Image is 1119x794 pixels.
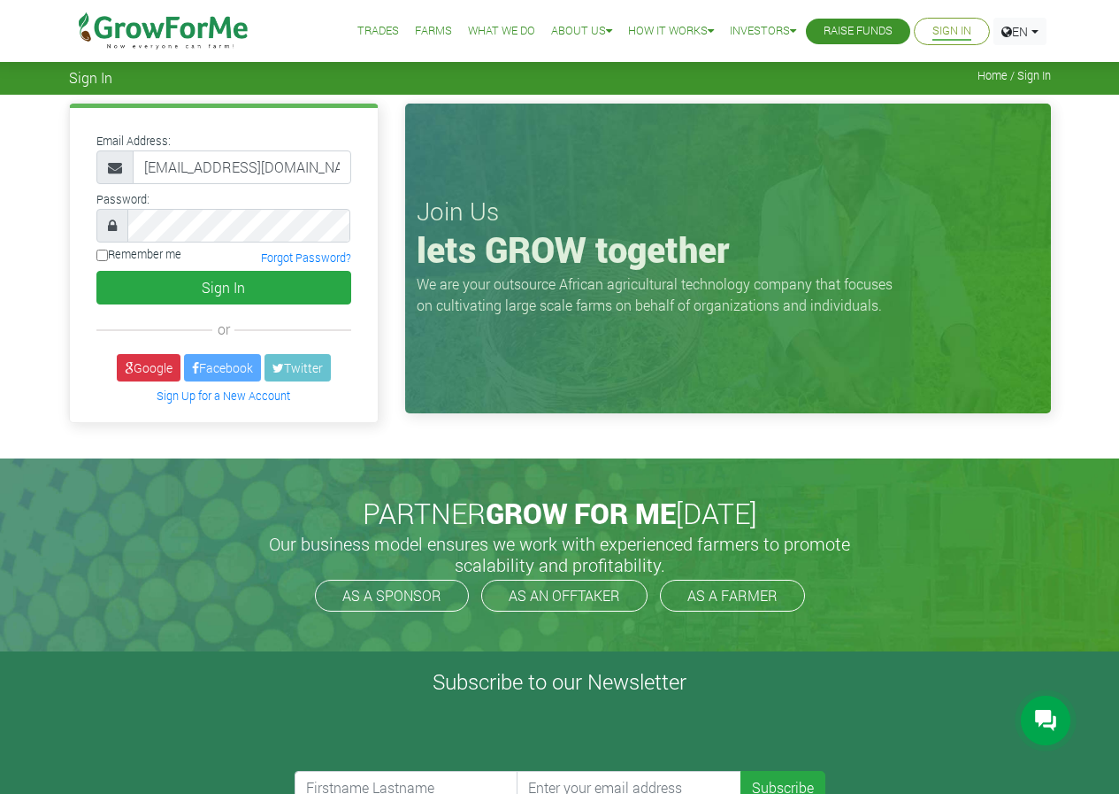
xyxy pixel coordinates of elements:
[96,271,351,304] button: Sign In
[977,69,1051,82] span: Home / Sign In
[96,246,181,263] label: Remember me
[96,133,171,150] label: Email Address:
[417,197,1039,227] h3: Join Us
[481,580,648,612] a: AS AN OFFTAKER
[157,389,290,403] a: Sign Up for a New Account
[96,191,149,208] label: Password:
[730,22,796,41] a: Investors
[417,274,903,316] p: We are your outsource African agricultural technology company that focuses on cultivating large s...
[551,22,612,41] a: About Us
[315,580,469,612] a: AS A SPONSOR
[932,22,971,41] a: Sign In
[486,494,676,532] span: GROW FOR ME
[993,18,1046,45] a: EN
[250,533,870,575] h5: Our business model ensures we work with experienced farmers to promote scalability and profitabil...
[295,702,563,771] iframe: reCAPTCHA
[117,354,180,382] a: Google
[96,250,108,261] input: Remember me
[76,497,1044,530] h2: PARTNER [DATE]
[133,150,351,184] input: Email Address
[261,251,351,265] a: Forgot Password?
[96,319,351,340] div: or
[628,22,714,41] a: How it Works
[468,22,535,41] a: What We Do
[415,22,452,41] a: Farms
[357,22,399,41] a: Trades
[22,669,1097,695] h4: Subscribe to our Newsletter
[824,22,893,41] a: Raise Funds
[69,69,112,86] span: Sign In
[417,228,1039,271] h1: lets GROW together
[660,580,805,612] a: AS A FARMER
